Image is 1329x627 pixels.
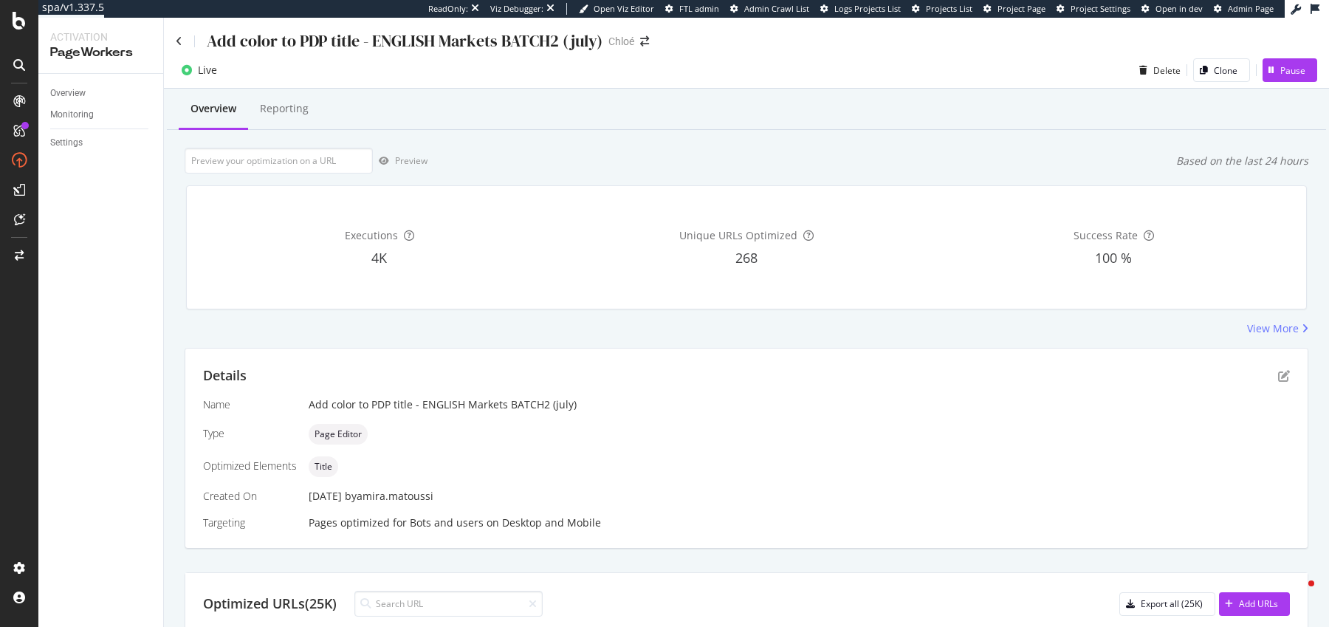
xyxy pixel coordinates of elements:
div: Bots and users [410,515,484,530]
input: Search URL [354,591,543,617]
div: View More [1247,321,1299,336]
div: Optimized Elements [203,459,297,473]
a: Settings [50,135,153,151]
a: Click to go back [176,36,182,47]
div: Export all (25K) [1141,597,1203,610]
div: Add color to PDP title - ENGLISH Markets BATCH2 (july) [207,30,602,52]
div: by amira.matoussi [345,489,433,504]
div: Based on the last 24 hours [1176,154,1308,168]
div: pen-to-square [1278,370,1290,382]
div: Name [203,397,297,412]
span: FTL admin [679,3,719,14]
div: Settings [50,135,83,151]
button: Clone [1193,58,1250,82]
div: arrow-right-arrow-left [640,36,649,47]
a: Overview [50,86,153,101]
button: Preview [373,149,427,173]
a: Open Viz Editor [579,3,654,15]
div: Preview [395,154,427,167]
div: Targeting [203,515,297,530]
button: Delete [1133,58,1181,82]
div: Overview [50,86,86,101]
div: [DATE] [309,489,1290,504]
div: Live [198,63,217,78]
a: Logs Projects List [820,3,901,15]
a: FTL admin [665,3,719,15]
span: Admin Crawl List [744,3,809,14]
div: Type [203,426,297,441]
button: Pause [1263,58,1317,82]
span: Logs Projects List [834,3,901,14]
div: Optimized URLs (25K) [203,595,337,614]
div: Add URLs [1239,597,1278,610]
div: Pages optimized for on [309,515,1290,530]
div: Details [203,366,247,386]
div: Add color to PDP title - ENGLISH Markets BATCH2 (july) [309,397,1290,412]
span: Admin Page [1228,3,1274,14]
div: Delete [1153,64,1181,77]
div: ReadOnly: [428,3,468,15]
span: Open in dev [1155,3,1203,14]
div: Pause [1280,64,1305,77]
div: Created On [203,489,297,504]
div: Monitoring [50,107,94,123]
a: Projects List [912,3,972,15]
button: Export all (25K) [1119,592,1215,616]
a: Admin Crawl List [730,3,809,15]
a: Project Page [983,3,1045,15]
span: Projects List [926,3,972,14]
div: neutral label [309,424,368,445]
div: PageWorkers [50,44,151,61]
div: Chloé [608,34,634,49]
a: View More [1247,321,1308,336]
span: Success Rate [1074,228,1138,242]
span: Title [315,462,332,471]
span: Project Settings [1071,3,1130,14]
a: Admin Page [1214,3,1274,15]
div: Overview [190,101,236,116]
span: 4K [371,249,387,267]
iframe: Intercom live chat [1279,577,1314,612]
div: neutral label [309,456,338,477]
div: Viz Debugger: [490,3,543,15]
a: Project Settings [1057,3,1130,15]
input: Preview your optimization on a URL [185,148,373,174]
span: Unique URLs Optimized [679,228,797,242]
div: Activation [50,30,151,44]
div: Desktop and Mobile [502,515,601,530]
span: Open Viz Editor [594,3,654,14]
span: Executions [345,228,398,242]
span: Project Page [997,3,1045,14]
div: Reporting [260,101,309,116]
span: 100 % [1095,249,1132,267]
div: Clone [1214,64,1237,77]
a: Monitoring [50,107,153,123]
button: Add URLs [1219,592,1290,616]
span: 268 [735,249,758,267]
span: Page Editor [315,430,362,439]
a: Open in dev [1141,3,1203,15]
